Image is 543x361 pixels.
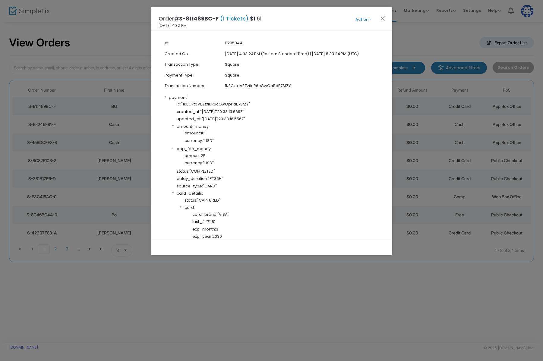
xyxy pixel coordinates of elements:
span: (1 Tickets) [219,15,250,22]
span: : [215,226,216,232]
span: updated_at [177,116,200,122]
td: 1KECktdVEZzfluR6cGwOpPdE7SfZY [225,80,379,91]
span: "CAPTURED" [197,197,220,203]
td: [DATE] 4:33:24 PM (Eastern Standard Time) | [DATE] 8:33:24 PM (UTC) [225,49,379,59]
td: Square [225,59,379,70]
span: : [202,190,203,196]
span: : [200,116,201,122]
span: amount [185,153,200,159]
span: currency [185,160,202,166]
span: 2030 [212,234,222,239]
td: 11295344 [225,38,379,49]
span: id [177,101,180,107]
td: Transaction Number: [165,80,225,91]
td: Square [225,70,379,81]
span: "CARD" [203,183,217,189]
span: delay_duration [177,176,207,181]
span: S-811489BC-F [179,15,219,22]
span: "1KECktdVEZzfluR6cGwOpPdE7SfZY" [181,101,250,107]
span: 25 [201,153,206,159]
span: : [180,101,181,107]
span: card [185,205,194,210]
span: : [194,205,195,210]
span: currency [185,138,202,143]
button: Action [346,16,382,23]
span: app_fee_money [177,146,211,152]
span: : [202,160,203,166]
span: : [200,130,201,136]
span: exp_year [192,234,211,239]
span: created_at [177,109,199,115]
span: card_brand [192,212,216,217]
span: [DATE] 4:32 PM [159,23,187,29]
span: : [202,138,203,143]
span: : [199,109,200,115]
span: last_4 [192,219,205,224]
span: "[DATE]T20:33:13.669Z" [200,109,244,115]
td: Created On: [165,49,225,59]
span: status [177,168,188,174]
td: Payment Type: [165,70,225,81]
span: status [185,197,196,203]
span: 161 [201,130,206,136]
span: "7118" [206,219,216,224]
span: "USD" [203,138,214,143]
span: : [207,176,208,181]
button: Close [379,14,387,22]
span: "[DATE]T20:33:16.556Z" [201,116,245,122]
span: payment [169,95,187,100]
td: #: [165,38,225,49]
span: : [202,183,203,189]
span: 3 [216,226,218,232]
span: card_details [177,190,202,196]
span: : [216,212,217,217]
span: amount [185,130,200,136]
span: : [205,219,206,224]
span: "COMPLETED" [189,168,215,174]
span: "PT36H" [208,176,223,181]
span: : [200,153,201,159]
span: source_type [177,183,202,189]
span: : [211,146,212,152]
td: Transaction Type: [165,59,225,70]
span: amount_money [177,124,209,129]
span: : [187,95,188,100]
h4: Order# $1.61 [159,14,262,23]
span: exp_month [192,226,215,232]
span: "VISA" [217,212,229,217]
span: "USD" [203,160,214,166]
span: : [209,124,210,129]
span: : [196,197,197,203]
